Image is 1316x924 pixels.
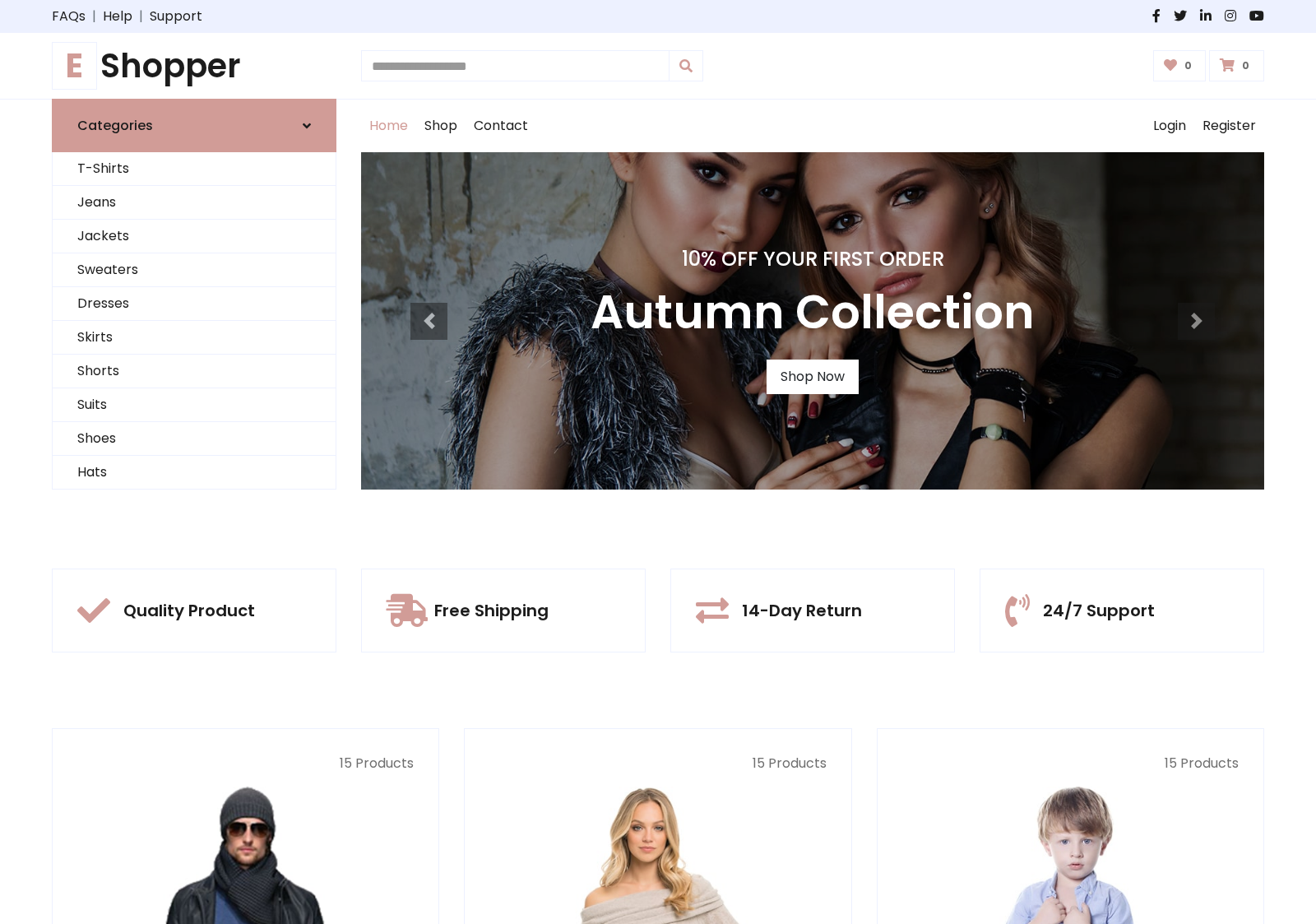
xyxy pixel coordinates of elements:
a: Jackets [53,220,336,253]
a: Jeans [53,186,336,220]
a: EShopper [52,46,336,86]
span: 0 [1238,58,1253,73]
a: Shop Now [767,360,859,394]
a: Contact [466,100,536,152]
p: 15 Products [902,754,1239,773]
h1: Shopper [52,46,336,86]
h5: 24/7 Support [1043,601,1155,620]
span: | [132,7,150,26]
h6: Categories [77,118,153,133]
a: 0 [1209,50,1264,81]
span: | [86,7,103,26]
a: FAQs [52,7,86,26]
a: Sweaters [53,253,336,287]
p: 15 Products [77,754,414,773]
h3: Autumn Collection [591,285,1035,340]
p: 15 Products [489,754,826,773]
h4: 10% Off Your First Order [591,248,1035,272]
a: Shorts [53,355,336,388]
a: Login [1145,100,1194,152]
a: Support [150,7,202,26]
a: 0 [1153,50,1207,81]
span: 0 [1180,58,1196,73]
a: Register [1194,100,1264,152]
a: Hats [53,456,336,490]
h5: Quality Product [123,601,255,620]
a: Categories [52,99,336,152]
a: Suits [53,388,336,422]
a: Dresses [53,287,336,321]
a: Help [103,7,132,26]
a: Shop [416,100,466,152]
a: Home [361,100,416,152]
h5: Free Shipping [434,601,549,620]
a: Skirts [53,321,336,355]
a: T-Shirts [53,152,336,186]
a: Shoes [53,422,336,456]
span: E [52,42,97,90]
h5: 14-Day Return [742,601,862,620]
